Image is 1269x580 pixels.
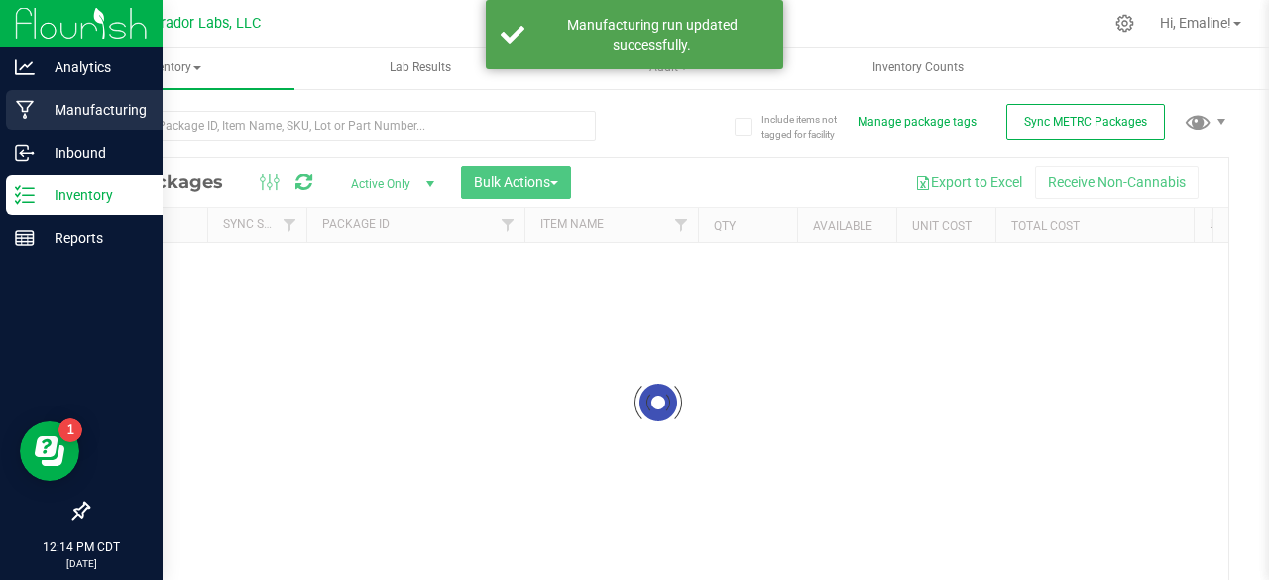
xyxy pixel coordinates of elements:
[535,15,768,55] div: Manufacturing run updated successfully.
[846,59,990,76] span: Inventory Counts
[20,421,79,481] iframe: Resource center
[58,418,82,442] iframe: Resource center unread badge
[1112,14,1137,33] div: Manage settings
[144,15,261,32] span: Curador Labs, LLC
[363,59,478,76] span: Lab Results
[9,556,154,571] p: [DATE]
[794,48,1041,89] a: Inventory Counts
[858,114,977,131] button: Manage package tags
[15,58,35,77] inline-svg: Analytics
[35,98,154,122] p: Manufacturing
[296,48,543,89] a: Lab Results
[15,143,35,163] inline-svg: Inbound
[1024,115,1147,129] span: Sync METRC Packages
[15,100,35,120] inline-svg: Manufacturing
[1160,15,1231,31] span: Hi, Emaline!
[35,56,154,79] p: Analytics
[9,538,154,556] p: 12:14 PM CDT
[48,48,294,89] a: Inventory
[87,111,596,141] input: Search Package ID, Item Name, SKU, Lot or Part Number...
[35,226,154,250] p: Reports
[35,183,154,207] p: Inventory
[15,228,35,248] inline-svg: Reports
[1006,104,1165,140] button: Sync METRC Packages
[35,141,154,165] p: Inbound
[761,112,861,142] span: Include items not tagged for facility
[15,185,35,205] inline-svg: Inventory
